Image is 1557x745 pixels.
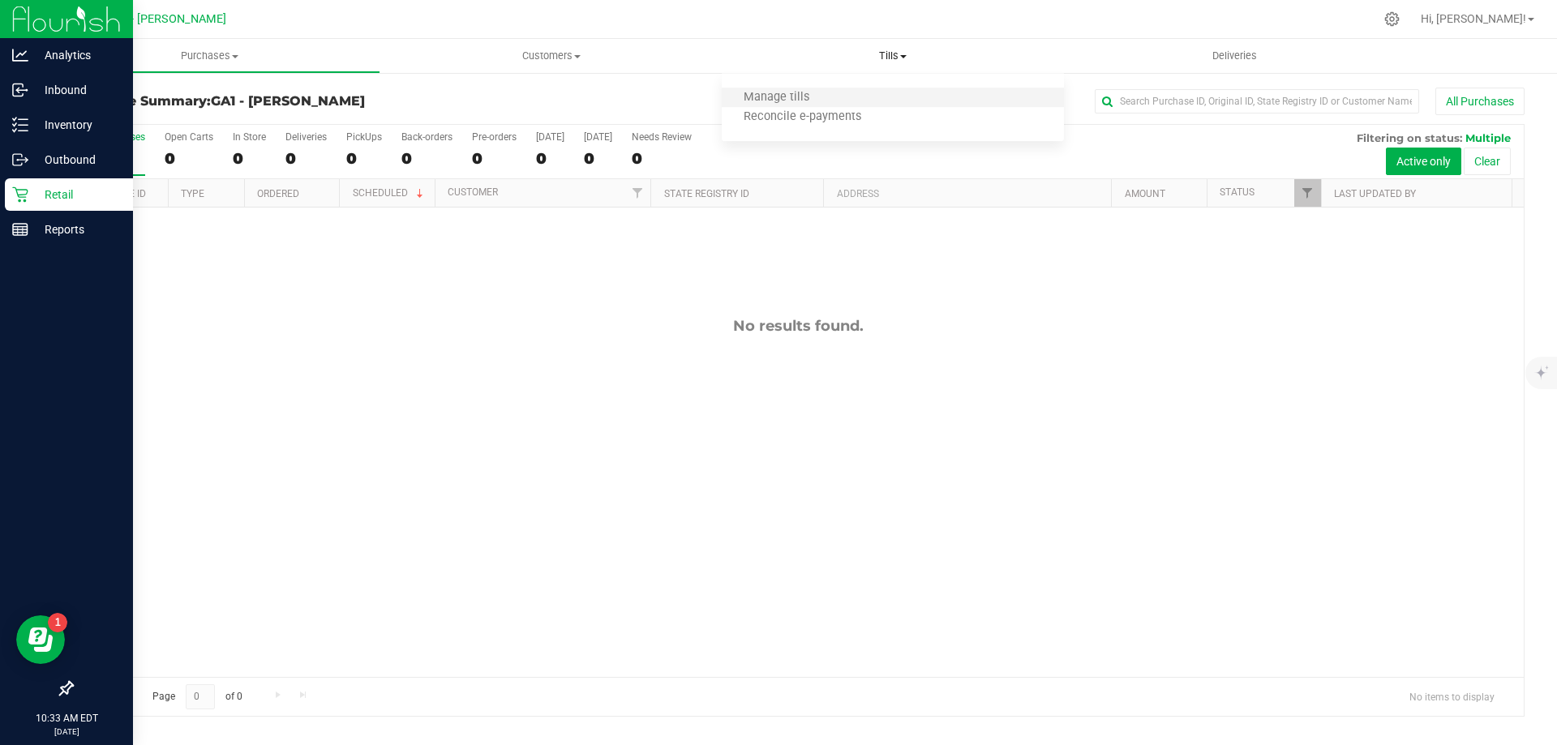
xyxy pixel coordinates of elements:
div: 0 [401,149,453,168]
div: 0 [346,149,382,168]
div: 0 [285,149,327,168]
p: Outbound [28,150,126,169]
inline-svg: Outbound [12,152,28,168]
div: Pre-orders [472,131,517,143]
span: GA1 - [PERSON_NAME] [105,12,226,26]
span: Reconcile e-payments [722,110,883,124]
a: Scheduled [353,187,427,199]
a: Purchases [39,39,380,73]
a: Status [1220,186,1255,198]
div: Manage settings [1382,11,1402,27]
div: No results found. [72,317,1524,335]
inline-svg: Reports [12,221,28,238]
input: Search Purchase ID, Original ID, State Registry ID or Customer Name... [1095,89,1419,113]
span: Hi, [PERSON_NAME]! [1421,12,1526,25]
button: Active only [1386,148,1461,175]
th: Address [823,179,1111,208]
iframe: Resource center [16,615,65,664]
button: All Purchases [1435,88,1525,115]
p: Inventory [28,115,126,135]
iframe: Resource center unread badge [48,613,67,632]
a: Customers [380,39,722,73]
p: Reports [28,220,126,239]
span: Customers [381,49,721,63]
span: Page of 0 [139,684,255,709]
a: Tills Manage tills Reconcile e-payments [722,39,1063,73]
p: Inbound [28,80,126,100]
button: Clear [1464,148,1511,175]
p: Retail [28,185,126,204]
span: Multiple [1465,131,1511,144]
div: [DATE] [584,131,612,143]
div: PickUps [346,131,382,143]
a: Filter [1294,179,1321,207]
div: 0 [584,149,612,168]
div: Open Carts [165,131,213,143]
div: 0 [165,149,213,168]
span: Purchases [40,49,380,63]
div: 0 [472,149,517,168]
div: Deliveries [285,131,327,143]
inline-svg: Inventory [12,117,28,133]
span: Manage tills [722,91,831,105]
inline-svg: Analytics [12,47,28,63]
span: No items to display [1396,684,1508,709]
a: Type [181,188,204,199]
a: Ordered [257,188,299,199]
p: 10:33 AM EDT [7,711,126,726]
div: [DATE] [536,131,564,143]
div: 0 [632,149,692,168]
p: [DATE] [7,726,126,738]
div: Back-orders [401,131,453,143]
a: Deliveries [1064,39,1405,73]
span: Filtering on status: [1357,131,1462,144]
div: In Store [233,131,266,143]
inline-svg: Inbound [12,82,28,98]
p: Analytics [28,45,126,65]
a: State Registry ID [664,188,749,199]
a: Filter [624,179,650,207]
div: Needs Review [632,131,692,143]
a: Last Updated By [1334,188,1416,199]
span: GA1 - [PERSON_NAME] [211,93,365,109]
h3: Purchase Summary: [71,94,555,109]
inline-svg: Retail [12,186,28,203]
span: Deliveries [1190,49,1279,63]
div: 0 [536,149,564,168]
div: 0 [233,149,266,168]
a: Customer [448,186,498,198]
span: Tills [722,49,1063,63]
a: Amount [1125,188,1165,199]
